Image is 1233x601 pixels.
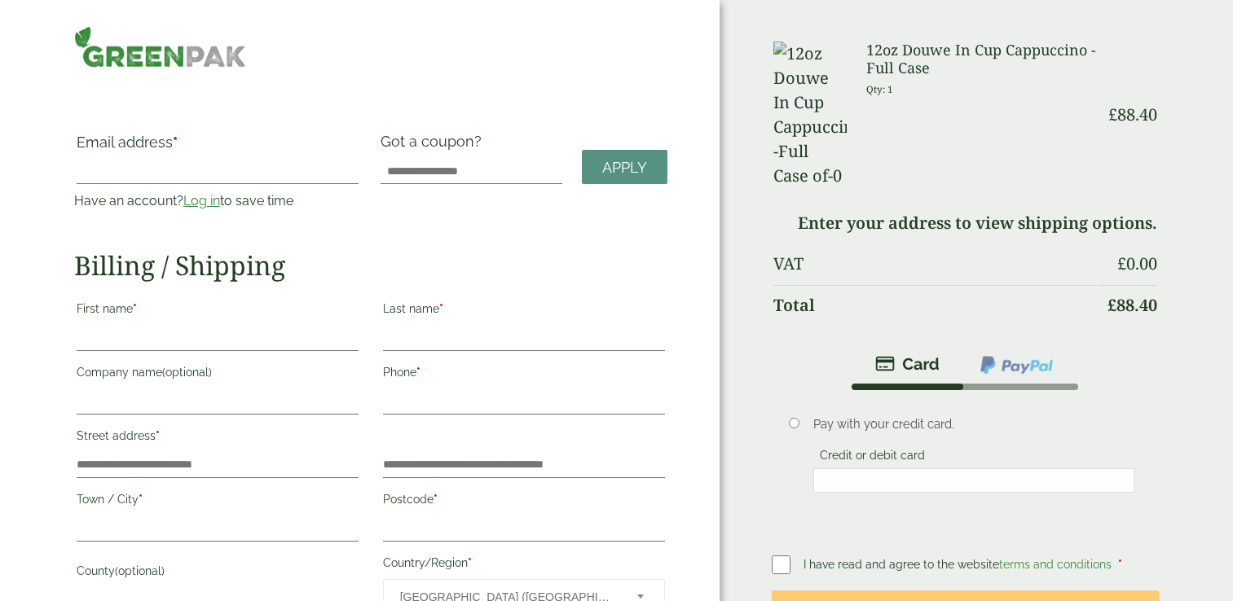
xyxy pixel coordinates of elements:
bdi: 88.40 [1107,294,1157,316]
img: 12oz Douwe In Cup Cappuccino -Full Case of-0 [773,42,847,188]
span: (optional) [115,564,165,577]
a: terms and conditions [999,558,1112,571]
label: Email address [77,135,359,158]
p: Pay with your credit card. [813,415,1134,433]
h2: Billing / Shipping [74,250,667,281]
img: stripe.png [875,354,940,374]
label: Phone [383,361,665,388]
label: Got a coupon? [381,133,488,158]
label: First name [77,297,359,325]
label: Company name [77,361,359,388]
label: Street address [77,424,359,452]
iframe: Secure payment input frame [818,473,1129,488]
bdi: 0.00 [1117,252,1157,274]
label: Credit or debit card [813,449,931,467]
abbr: required [133,302,137,315]
small: Qty: 1 [866,83,893,95]
abbr: required [416,366,421,379]
img: ppcp-gateway.png [979,354,1055,375]
label: County [77,559,359,587]
img: GreenPak Supplies [74,26,246,68]
abbr: required [439,302,443,315]
label: Postcode [383,488,665,515]
span: I have read and agree to the website [804,558,1115,571]
a: Apply [582,150,667,185]
label: Town / City [77,488,359,515]
abbr: required [434,493,438,506]
span: £ [1117,252,1126,274]
th: Total [773,285,1097,325]
span: (optional) [162,366,212,379]
p: Have an account? to save time [74,191,361,211]
abbr: required [468,556,472,569]
span: Apply [602,159,647,177]
abbr: required [173,134,178,151]
label: Country/Region [383,551,665,579]
td: Enter your address to view shipping options. [773,204,1158,243]
span: £ [1107,294,1116,316]
abbr: required [1118,558,1122,571]
h3: 12oz Douwe In Cup Cappuccino - Full Case [866,42,1096,77]
span: £ [1108,103,1117,125]
abbr: required [139,493,143,506]
bdi: 88.40 [1108,103,1157,125]
abbr: required [156,429,160,442]
a: Log in [183,193,220,208]
label: Last name [383,297,665,325]
th: VAT [773,244,1097,283]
